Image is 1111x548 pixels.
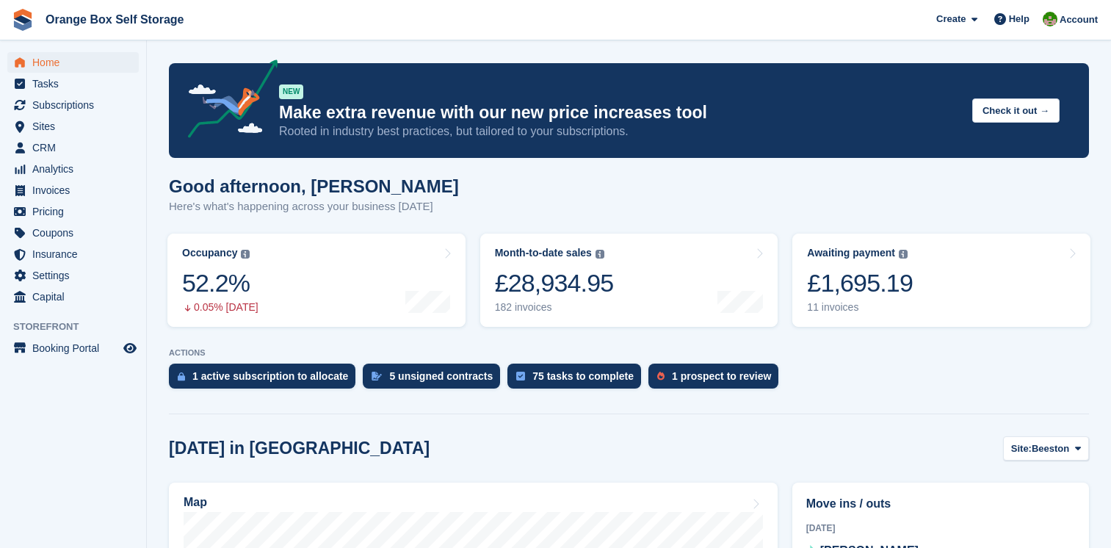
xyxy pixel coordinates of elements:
[7,244,139,264] a: menu
[32,137,120,158] span: CRM
[279,102,960,123] p: Make extra revenue with our new price increases tool
[32,201,120,222] span: Pricing
[32,159,120,179] span: Analytics
[169,198,459,215] p: Here's what's happening across your business [DATE]
[169,176,459,196] h1: Good afternoon, [PERSON_NAME]
[182,301,258,314] div: 0.05% [DATE]
[7,137,139,158] a: menu
[184,496,207,509] h2: Map
[32,338,120,358] span: Booking Portal
[192,370,348,382] div: 1 active subscription to allocate
[32,52,120,73] span: Home
[806,522,1075,535] div: [DATE]
[972,98,1060,123] button: Check it out →
[372,372,382,381] img: contract_signature_icon-13c848040528278c33f63329250d36e43548de30e8caae1d1a13099fd9432cc5.svg
[7,73,139,94] a: menu
[672,370,771,382] div: 1 prospect to review
[7,265,139,286] a: menu
[32,223,120,243] span: Coupons
[596,250,604,259] img: icon-info-grey-7440780725fd019a000dd9b08b2336e03edf1995a4989e88bcd33f0948082b44.svg
[792,234,1090,327] a: Awaiting payment £1,695.19 11 invoices
[807,268,913,298] div: £1,695.19
[516,372,525,381] img: task-75834270c22a3079a89374b754ae025e5fb1db73e45f91037f5363f120a921f8.svg
[32,116,120,137] span: Sites
[169,348,1089,358] p: ACTIONS
[32,265,120,286] span: Settings
[807,301,913,314] div: 11 invoices
[167,234,466,327] a: Occupancy 52.2% 0.05% [DATE]
[480,234,778,327] a: Month-to-date sales £28,934.95 182 invoices
[178,372,185,381] img: active_subscription_to_allocate_icon-d502201f5373d7db506a760aba3b589e785aa758c864c3986d89f69b8ff3...
[182,247,237,259] div: Occupancy
[32,73,120,94] span: Tasks
[32,180,120,201] span: Invoices
[7,223,139,243] a: menu
[806,495,1075,513] h2: Move ins / outs
[1011,441,1032,456] span: Site:
[169,364,363,396] a: 1 active subscription to allocate
[7,52,139,73] a: menu
[241,250,250,259] img: icon-info-grey-7440780725fd019a000dd9b08b2336e03edf1995a4989e88bcd33f0948082b44.svg
[7,116,139,137] a: menu
[532,370,634,382] div: 75 tasks to complete
[7,286,139,307] a: menu
[12,9,34,31] img: stora-icon-8386f47178a22dfd0bd8f6a31ec36ba5ce8667c1dd55bd0f319d3a0aa187defe.svg
[899,250,908,259] img: icon-info-grey-7440780725fd019a000dd9b08b2336e03edf1995a4989e88bcd33f0948082b44.svg
[1009,12,1029,26] span: Help
[175,60,278,143] img: price-adjustments-announcement-icon-8257ccfd72463d97f412b2fc003d46551f7dbcb40ab6d574587a9cd5c0d94...
[169,439,430,458] h2: [DATE] in [GEOGRAPHIC_DATA]
[121,339,139,357] a: Preview store
[7,159,139,179] a: menu
[807,247,895,259] div: Awaiting payment
[648,364,786,396] a: 1 prospect to review
[657,372,665,381] img: prospect-51fa495bee0391a8d652442698ab0144808aea92771e9ea1ae160a38d050c398.svg
[936,12,966,26] span: Create
[7,338,139,358] a: menu
[279,84,303,99] div: NEW
[40,7,190,32] a: Orange Box Self Storage
[32,244,120,264] span: Insurance
[389,370,493,382] div: 5 unsigned contracts
[1060,12,1098,27] span: Account
[363,364,507,396] a: 5 unsigned contracts
[495,268,614,298] div: £28,934.95
[13,320,146,334] span: Storefront
[1003,436,1089,461] button: Site: Beeston
[495,247,592,259] div: Month-to-date sales
[1043,12,1057,26] img: Eric Smith
[7,180,139,201] a: menu
[507,364,648,396] a: 75 tasks to complete
[7,95,139,115] a: menu
[279,123,960,140] p: Rooted in industry best practices, but tailored to your subscriptions.
[495,301,614,314] div: 182 invoices
[32,95,120,115] span: Subscriptions
[182,268,258,298] div: 52.2%
[7,201,139,222] a: menu
[32,286,120,307] span: Capital
[1032,441,1069,456] span: Beeston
